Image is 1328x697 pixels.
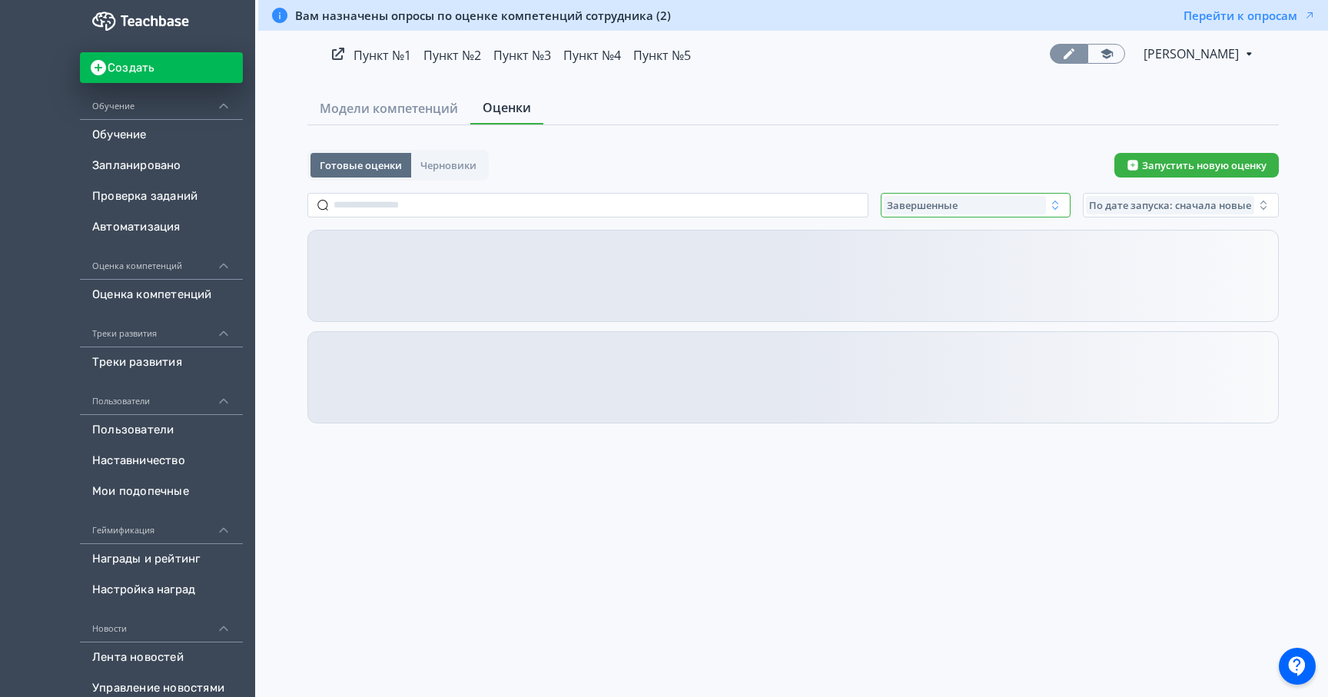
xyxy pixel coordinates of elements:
div: Пользователи [80,378,243,415]
div: Геймификация [80,507,243,544]
div: Новости [80,606,243,642]
a: Пункт №1 [354,47,411,64]
div: Оценка компетенций [80,243,243,280]
button: По дате запуска: сначала новые [1083,193,1279,217]
a: Пользователи [80,415,243,446]
a: Оценка компетенций [80,280,243,310]
button: Черновики [411,153,486,178]
span: По дате запуска: сначала новые [1089,199,1251,211]
a: Награды и рейтинг [80,544,243,575]
span: Оценки [483,98,531,117]
button: Запустить новую оценку [1114,153,1279,178]
span: Александр Лесков [1144,45,1241,63]
button: Готовые оценки [310,153,411,178]
a: Проверка заданий [80,181,243,212]
a: Переключиться в режим ученика [1087,44,1125,64]
button: Перейти к опросам [1184,8,1316,23]
a: Пункт №3 [493,47,551,64]
a: Обучение [80,120,243,151]
a: Пункт №2 [423,47,481,64]
span: Модели компетенций [320,99,458,118]
div: Треки развития [80,310,243,347]
a: Наставничество [80,446,243,476]
span: Готовые оценки [320,159,402,171]
a: Мои подопечные [80,476,243,507]
span: Вам назначены опросы по оценке компетенций сотрудника (2) [295,8,671,23]
a: Настройка наград [80,575,243,606]
button: Завершенные [881,193,1071,217]
a: Пункт №5 [633,47,691,64]
a: Треки развития [80,347,243,378]
a: Лента новостей [80,642,243,673]
a: Автоматизация [80,212,243,243]
button: Создать [80,52,243,83]
a: Пункт №4 [563,47,621,64]
a: Запланировано [80,151,243,181]
div: Обучение [80,83,243,120]
span: Завершенные [887,199,958,211]
span: Черновики [420,159,476,171]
